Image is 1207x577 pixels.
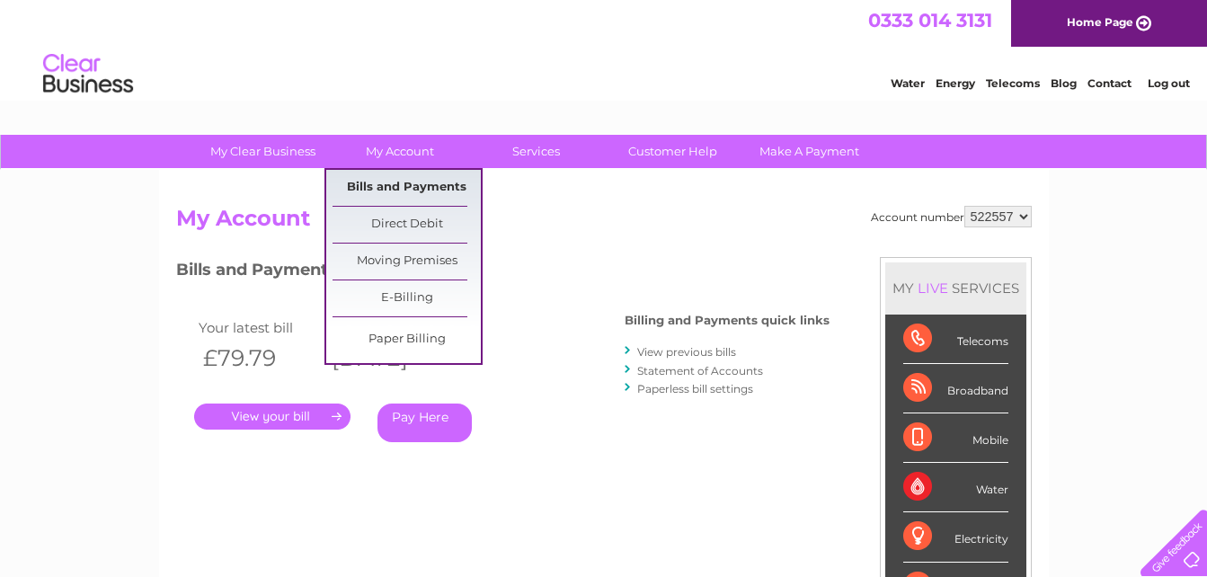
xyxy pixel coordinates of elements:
a: My Clear Business [189,135,337,168]
h3: Bills and Payments [176,257,830,288]
a: View previous bills [637,345,736,359]
div: Mobile [903,413,1008,463]
a: Make A Payment [735,135,883,168]
a: Direct Debit [333,207,481,243]
div: Telecoms [903,315,1008,364]
h2: My Account [176,206,1032,240]
a: E-Billing [333,280,481,316]
div: MY SERVICES [885,262,1026,314]
a: Paper Billing [333,322,481,358]
a: Bills and Payments [333,170,481,206]
div: Electricity [903,512,1008,562]
div: Water [903,463,1008,512]
a: Water [891,76,925,90]
a: Energy [936,76,975,90]
td: Your latest bill [194,315,324,340]
td: Invoice date [323,315,452,340]
th: [DATE] [323,340,452,377]
a: 0333 014 3131 [868,9,992,31]
a: My Account [325,135,474,168]
h4: Billing and Payments quick links [625,314,830,327]
div: Account number [871,206,1032,227]
a: . [194,404,351,430]
a: Contact [1087,76,1132,90]
a: Services [462,135,610,168]
a: Statement of Accounts [637,364,763,377]
a: Telecoms [986,76,1040,90]
th: £79.79 [194,340,324,377]
a: Moving Premises [333,244,481,280]
a: Customer Help [599,135,747,168]
div: LIVE [914,280,952,297]
a: Paperless bill settings [637,382,753,395]
img: logo.png [42,47,134,102]
div: Clear Business is a trading name of Verastar Limited (registered in [GEOGRAPHIC_DATA] No. 3667643... [180,10,1029,87]
a: Log out [1148,76,1190,90]
a: Pay Here [377,404,472,442]
a: Blog [1051,76,1077,90]
div: Broadband [903,364,1008,413]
